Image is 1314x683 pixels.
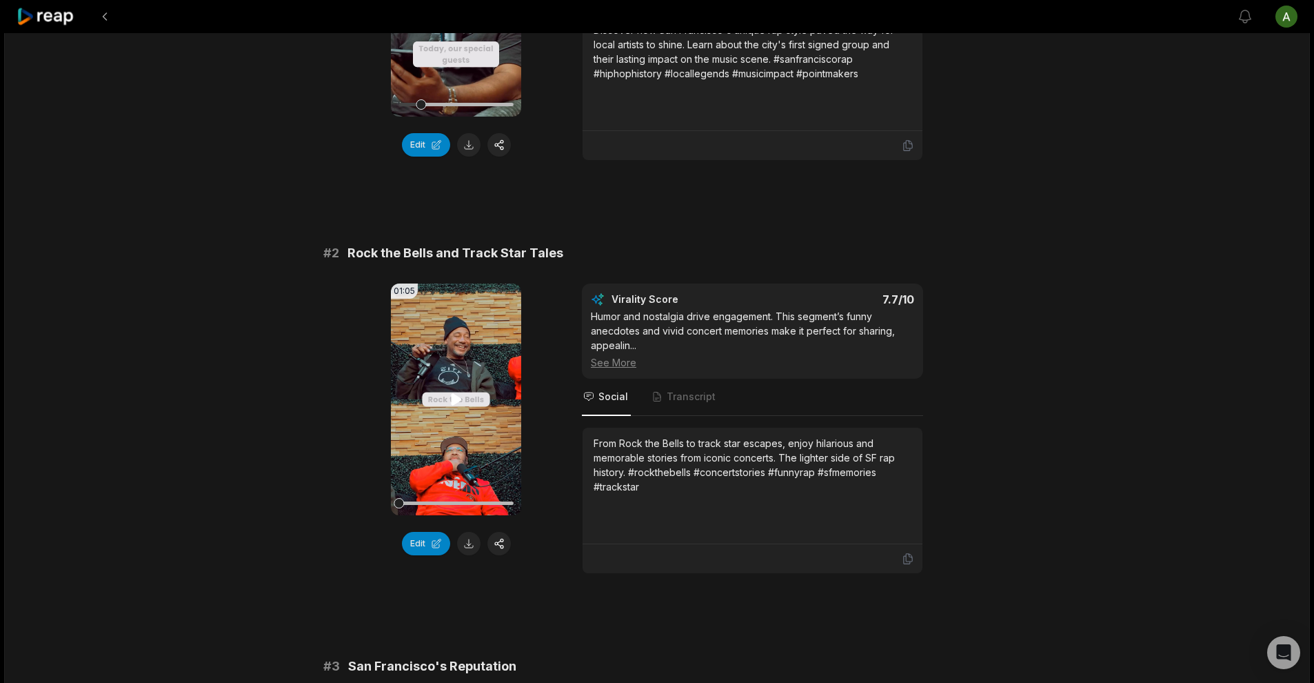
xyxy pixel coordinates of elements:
[591,309,914,370] div: Humor and nostalgia drive engagement. This segment’s funny anecdotes and vivid concert memories m...
[767,293,915,306] div: 7.7 /10
[323,244,339,263] span: # 2
[347,244,563,263] span: Rock the Bells and Track Star Tales
[348,657,516,676] span: San Francisco's Reputation
[611,293,760,306] div: Virality Score
[582,379,923,416] nav: Tabs
[594,436,911,494] div: From Rock the Bells to track star escapes, enjoy hilarious and memorable stories from iconic conc...
[598,390,628,404] span: Social
[391,284,521,515] video: Your browser does not support mp4 format.
[594,23,911,81] div: Discover how San Francisco's unique rap style paved the way for local artists to shine. Learn abo...
[323,657,340,676] span: # 3
[402,532,450,555] button: Edit
[402,133,450,157] button: Edit
[591,355,914,370] div: See More
[667,390,716,404] span: Transcript
[1267,636,1300,669] div: Open Intercom Messenger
